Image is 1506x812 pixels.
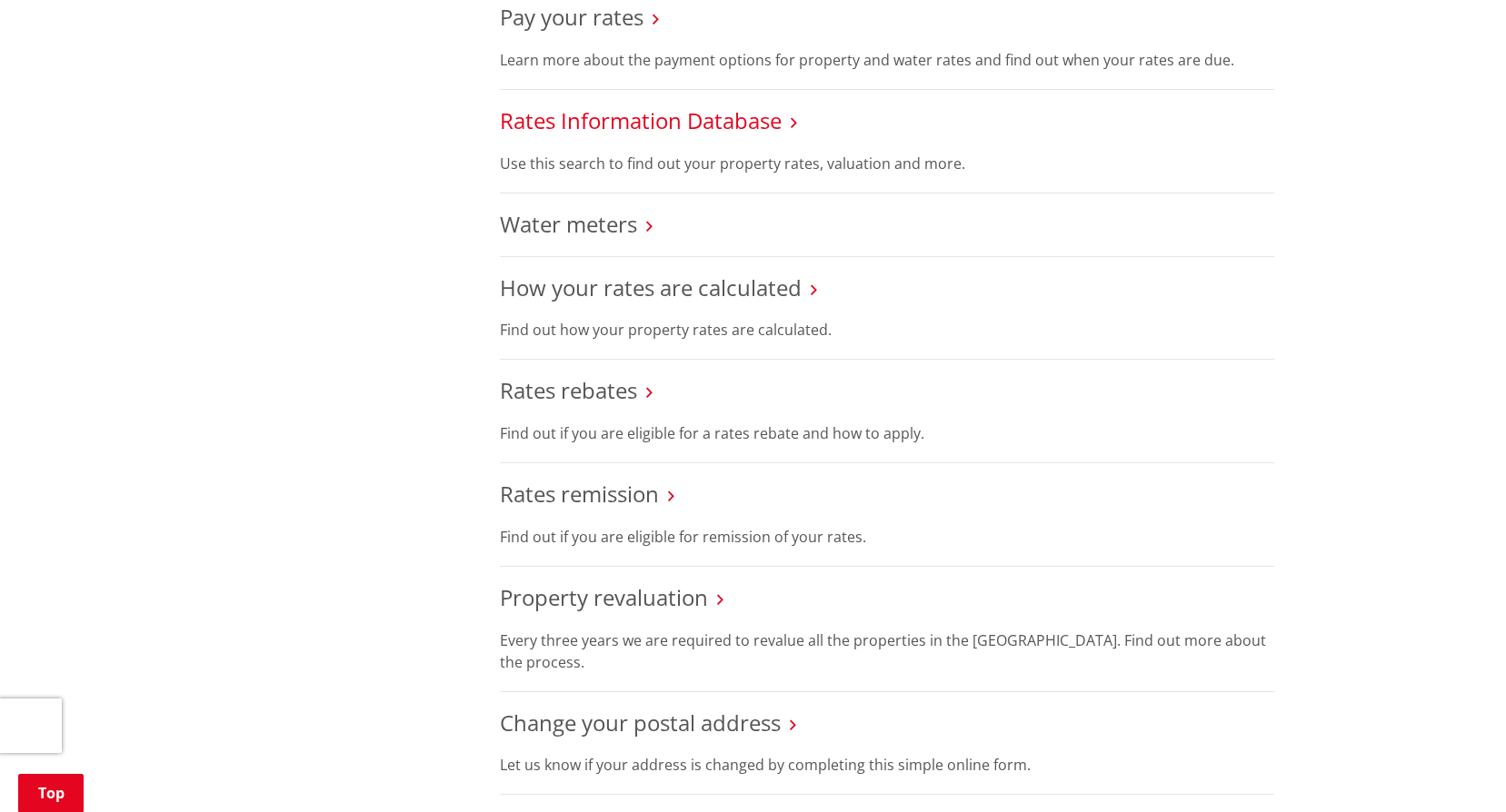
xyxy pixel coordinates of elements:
[500,754,1274,776] p: Let us know if your address is changed by completing this simple online form.
[500,2,643,32] a: Pay your rates
[500,105,782,135] a: Rates Information Database
[1422,736,1488,801] iframe: Messenger Launcher
[500,708,781,738] a: Change your postal address
[500,375,637,405] a: Rates rebates
[500,582,708,612] a: Property revaluation
[500,49,1274,71] p: Learn more about the payment options for property and water rates and find out when your rates ar...
[18,774,84,812] a: Top
[500,153,1274,174] p: Use this search to find out your property rates, valuation and more.
[500,422,1274,444] p: Find out if you are eligible for a rates rebate and how to apply.
[500,209,637,239] a: Water meters
[500,319,1274,341] p: Find out how your property rates are calculated.
[500,526,1274,548] p: Find out if you are eligible for remission of your rates.
[500,272,802,302] a: How your rates are calculated
[500,629,1274,673] p: Every three years we are required to revalue all the properties in the [GEOGRAPHIC_DATA]. Find ou...
[500,479,659,509] a: Rates remission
